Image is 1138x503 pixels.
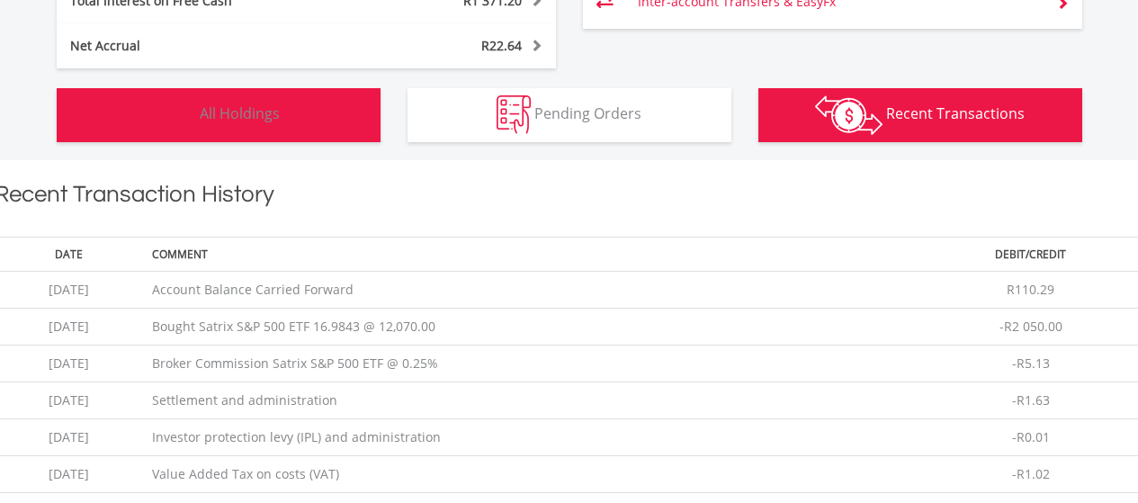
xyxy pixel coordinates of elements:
[481,37,522,54] span: R22.64
[886,103,1025,123] span: Recent Transactions
[1012,428,1050,445] span: -R0.01
[143,419,918,456] td: Investor protection levy (IPL) and administration
[1007,281,1054,298] span: R110.29
[815,95,883,135] img: transactions-zar-wht.png
[143,272,918,309] td: Account Balance Carried Forward
[408,88,731,142] button: Pending Orders
[1012,465,1050,482] span: -R1.02
[57,88,381,142] button: All Holdings
[143,456,918,493] td: Value Added Tax on costs (VAT)
[143,237,918,271] th: Comment
[143,346,918,382] td: Broker Commission Satrix S&P 500 ETF @ 0.25%
[143,382,918,419] td: Settlement and administration
[1012,391,1050,409] span: -R1.63
[534,103,641,123] span: Pending Orders
[758,88,1082,142] button: Recent Transactions
[143,309,918,346] td: Bought Satrix S&P 500 ETF 16.9843 @ 12,070.00
[1012,355,1050,372] span: -R5.13
[497,95,531,134] img: pending_instructions-wht.png
[999,318,1062,335] span: -R2 050.00
[57,37,348,55] div: Net Accrual
[200,103,280,123] span: All Holdings
[157,95,196,134] img: holdings-wht.png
